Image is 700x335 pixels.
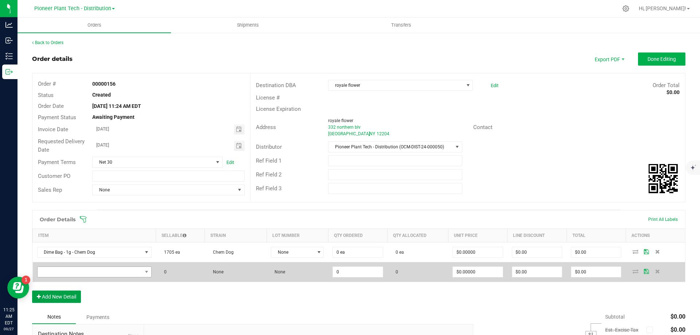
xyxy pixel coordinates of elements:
[256,82,296,89] span: Destination DBA
[328,131,370,136] span: [GEOGRAPHIC_DATA]
[33,229,156,242] th: Item
[641,249,652,254] span: Save Order Detail
[227,22,269,28] span: Shipments
[571,247,621,257] input: 0
[92,103,141,109] strong: [DATE] 11:24 AM EDT
[626,229,685,242] th: Actions
[267,229,328,242] th: Lot Number
[666,89,680,95] strong: $0.00
[473,124,493,131] span: Contact
[328,118,353,123] span: royale flower
[38,126,68,133] span: Invoice Date
[652,269,663,273] span: Delete Order Detail
[171,17,324,33] a: Shipments
[512,267,562,277] input: 0
[17,17,171,33] a: Orders
[639,5,686,11] span: Hi, [PERSON_NAME]!
[621,5,630,12] div: Manage settings
[92,81,116,87] strong: 00000156
[34,5,111,12] span: Pioneer Plant Tech - Distribution
[587,52,631,66] li: Export PDF
[38,114,76,121] span: Payment Status
[392,269,398,274] span: 0
[369,131,375,136] span: NY
[156,229,205,242] th: Sellable
[638,52,685,66] button: Done Editing
[32,40,63,45] a: Back to Orders
[38,103,64,109] span: Order Date
[649,164,678,193] img: Scan me!
[38,247,142,257] span: Dime Bag - 1g - Chem Dog
[448,229,507,242] th: Unit Price
[3,307,14,326] p: 11:25 AM EDT
[234,141,245,151] span: Toggle calendar
[160,269,167,274] span: 0
[256,185,281,192] span: Ref Field 3
[38,159,76,165] span: Payment Terms
[647,56,676,62] span: Done Editing
[22,276,30,284] iframe: Resource center unread badge
[605,314,625,320] span: Subtotal
[76,311,120,324] div: Payments
[92,114,135,120] strong: Awaiting Payment
[328,125,361,130] span: 332 northern blv
[226,160,234,165] a: Edit
[234,124,245,135] span: Toggle calendar
[256,157,281,164] span: Ref Field 1
[38,138,85,153] span: Requested Delivery Date
[32,55,73,63] div: Order details
[78,22,111,28] span: Orders
[324,17,478,33] a: Transfers
[491,83,498,88] a: Edit
[256,94,280,101] span: License #
[38,173,70,179] span: Customer PO
[670,326,685,333] span: $0.00
[512,247,562,257] input: 0
[652,249,663,254] span: Delete Order Detail
[256,124,276,131] span: Address
[369,131,369,136] span: ,
[5,37,13,44] inline-svg: Inbound
[670,313,685,320] span: $0.00
[392,250,404,255] span: 0 ea
[328,80,463,90] span: royale flower
[5,68,13,75] inline-svg: Outbound
[646,325,656,335] span: Calculate excise tax
[160,250,180,255] span: 1705 ea
[209,250,234,255] span: Chem Dog
[333,247,382,257] input: 0
[93,185,235,195] span: None
[256,171,281,178] span: Ref Field 2
[271,269,285,274] span: None
[256,106,301,112] span: License Expiration
[377,131,389,136] span: 12204
[93,157,213,167] span: Net 30
[649,164,678,193] qrcode: 00000156
[381,22,421,28] span: Transfers
[92,92,111,98] strong: Created
[256,144,282,150] span: Distributor
[333,267,382,277] input: 0
[653,82,680,89] span: Order Total
[7,277,29,299] iframe: Resource center
[641,269,652,273] span: Save Order Detail
[328,142,452,152] span: Pioneer Plant Tech - Distribution (OCM-DIST-24-000050)
[571,267,621,277] input: 0
[38,187,62,193] span: Sales Rep
[453,267,502,277] input: 0
[205,229,267,242] th: Strain
[507,229,567,242] th: Line Discount
[37,266,152,277] span: NO DATA FOUND
[605,327,643,333] span: Est. Excise Tax
[32,310,76,324] div: Notes
[3,326,14,332] p: 09/27
[209,269,223,274] span: None
[271,247,314,257] span: None
[40,217,75,222] h1: Order Details
[388,229,448,242] th: Qty Allocated
[38,81,56,87] span: Order #
[328,229,387,242] th: Qty Ordered
[5,21,13,28] inline-svg: Analytics
[453,247,502,257] input: 0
